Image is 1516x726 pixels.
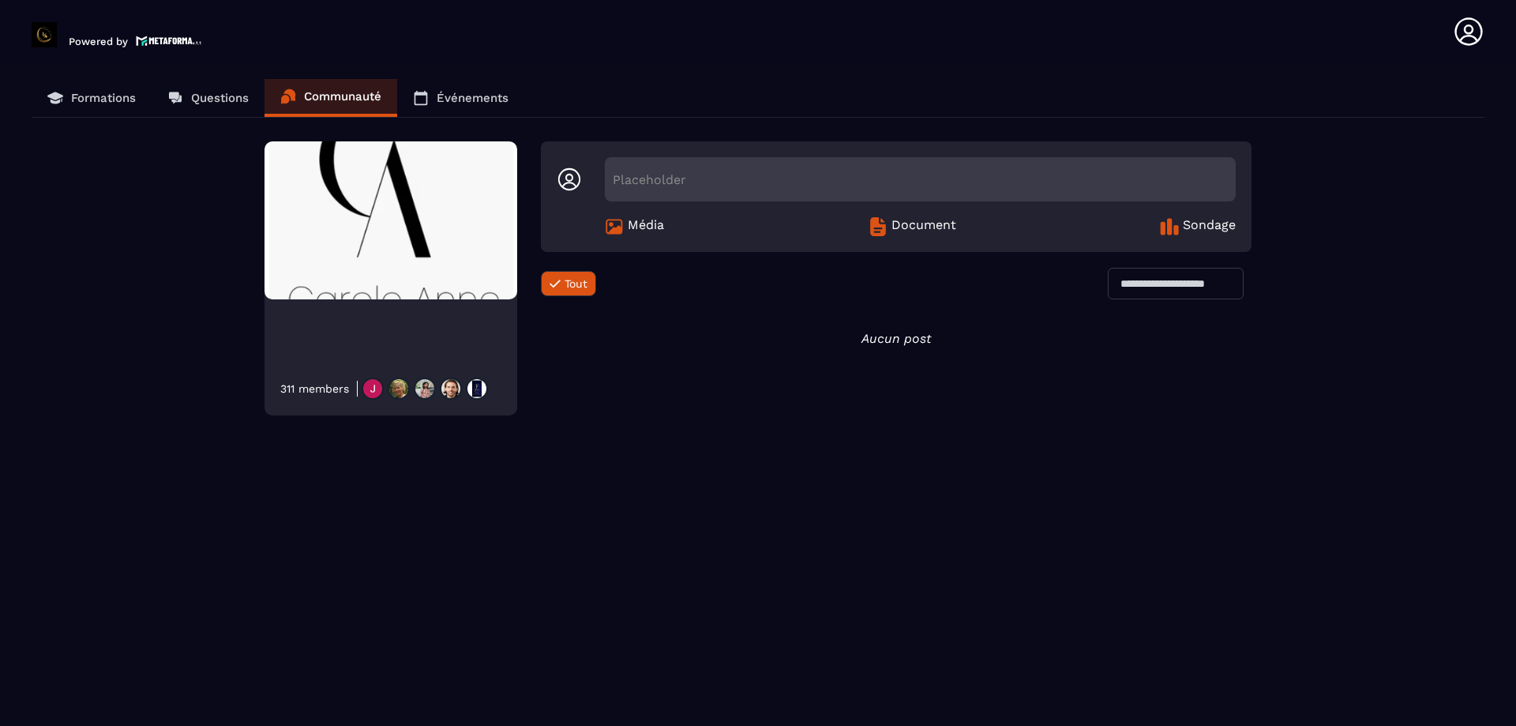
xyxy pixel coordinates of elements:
img: https://production-metaforma-bucket.s3.fr-par.scw.cloud/production-metaforma-bucket/users/January... [414,378,436,400]
img: logo-branding [32,22,57,47]
p: Communauté [304,89,381,103]
a: Communauté [265,79,397,117]
img: https://production-metaforma-bucket.s3.fr-par.scw.cloud/production-metaforma-bucket/users/Novembe... [440,378,462,400]
span: Tout [565,277,587,290]
div: Placeholder [605,157,1236,201]
p: Powered by [69,36,128,47]
a: Formations [32,79,152,117]
img: https://production-metaforma-bucket.s3.fr-par.scw.cloud/production-metaforma-bucket/users/May2025... [466,378,488,400]
p: Événements [437,91,508,105]
i: Aucun post [861,331,931,346]
span: Document [891,217,956,236]
p: Formations [71,91,136,105]
p: Questions [191,91,249,105]
a: Événements [397,79,524,117]
img: Community background [265,141,517,299]
a: Questions [152,79,265,117]
div: 311 members [280,382,349,395]
img: https://production-metaforma-bucket.s3.fr-par.scw.cloud/production-metaforma-bucket/users/Septemb... [388,378,410,400]
span: Média [628,217,664,236]
span: Sondage [1183,217,1236,236]
img: logo [136,34,202,47]
img: https://production-metaforma-bucket.s3.fr-par.scw.cloud/production-metaforma-bucket/users/May2025... [362,378,384,400]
